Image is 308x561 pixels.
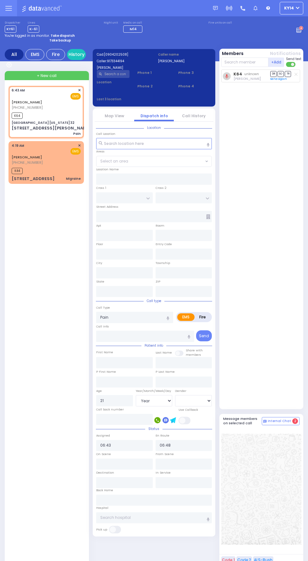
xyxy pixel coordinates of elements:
label: Call Location [96,132,115,136]
label: Night unit [104,21,118,25]
label: EMS [177,313,195,321]
button: Internal Chat 2 [262,417,300,425]
span: 6:43 AM [12,88,25,93]
label: From Scene [156,452,174,456]
span: K44 [12,168,23,174]
label: Room [156,223,164,228]
button: Notifications [270,50,301,57]
label: ZIP [156,279,160,284]
label: Location [97,80,130,85]
span: 9173344194 [107,59,124,63]
h5: Message members on selected call [223,417,262,425]
label: State [96,279,104,284]
span: 2 [292,418,298,424]
button: Members [222,50,244,57]
span: Status [145,426,162,431]
label: Cad: [97,52,150,57]
label: On Scene [96,452,111,456]
div: Year/Month/Week/Day [136,389,173,393]
span: [PHONE_NUMBER] [12,160,43,165]
span: K64 [12,113,23,119]
label: Call Type [96,305,110,310]
span: Phone 1 [137,70,170,75]
a: Call History [182,113,206,118]
button: Send [196,330,212,341]
label: En Route [156,433,169,438]
label: Assigned [96,433,110,438]
label: Turn off text [286,61,296,68]
img: comment-alt.png [263,420,267,423]
label: City [96,261,102,265]
label: Call Info [96,324,109,329]
small: Share with [186,348,203,352]
span: KY61 [5,25,16,33]
label: Fire units on call [208,21,232,25]
label: Back Home [96,488,113,492]
input: Search member [221,58,269,67]
a: Dispatch info [140,113,168,118]
span: M14 [130,26,137,31]
label: Cross 1 [96,186,106,190]
span: + New call [37,73,57,79]
label: Call back number [96,407,124,412]
a: [PERSON_NAME] [12,100,42,105]
label: Gender [175,389,186,393]
span: Patient info [141,343,166,348]
div: [STREET_ADDRESS] [12,176,55,182]
span: Yoel Polatsek [234,76,261,81]
span: K-61 [28,25,39,33]
div: [STREET_ADDRESS][PERSON_NAME] [12,125,91,131]
span: Internal Chat [268,419,291,423]
label: Street Address [96,205,118,209]
span: Phone 4 [178,84,211,89]
label: Areas [96,149,105,154]
label: Dispatcher [5,21,20,25]
a: K64 [234,72,242,76]
span: EMS [70,148,81,155]
span: Phone 3 [178,70,211,75]
label: Caller name [158,52,212,57]
span: You're logged in as monitor. [5,33,50,38]
span: Call type [144,299,164,303]
a: Send again [270,77,287,81]
label: Entry Code [156,242,172,246]
label: Fire [194,313,211,321]
label: P First Name [96,370,116,374]
input: Search hospital [96,512,212,524]
span: Other building occupants [206,214,210,219]
div: All [5,49,24,60]
span: members [186,353,201,357]
input: Search location here [96,138,212,149]
a: History [67,49,86,60]
a: [PERSON_NAME] [12,155,42,160]
div: EMS [25,49,44,60]
div: [GEOGRAPHIC_DATA] [US_STATE] 32 [12,120,74,125]
label: Floor [96,242,103,246]
img: message.svg [213,6,218,11]
label: Medic on call [123,21,144,25]
span: [0904202508] [104,52,128,57]
span: ✕ [78,88,81,93]
label: Hospital [96,506,108,510]
img: Logo [22,4,63,12]
label: Lines [28,21,39,25]
span: Location [144,125,164,130]
span: EMS [70,93,81,100]
span: [PHONE_NUMBER] [12,105,43,110]
strong: Take dispatch [51,33,75,38]
span: DR [270,71,277,77]
label: Apt [96,223,101,228]
div: Migraine [66,176,81,181]
span: 4:19 AM [12,143,24,148]
strong: Take backup [49,38,71,43]
span: unknown [244,72,259,76]
button: +Add [268,58,284,67]
a: Map View [105,113,124,118]
label: Cross 2 [156,186,167,190]
label: Location Name [96,167,119,172]
label: First Name [96,350,113,355]
span: TR [285,71,291,77]
div: Fire [46,49,65,60]
span: KY14 [284,5,294,11]
button: KY14 [280,2,303,14]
